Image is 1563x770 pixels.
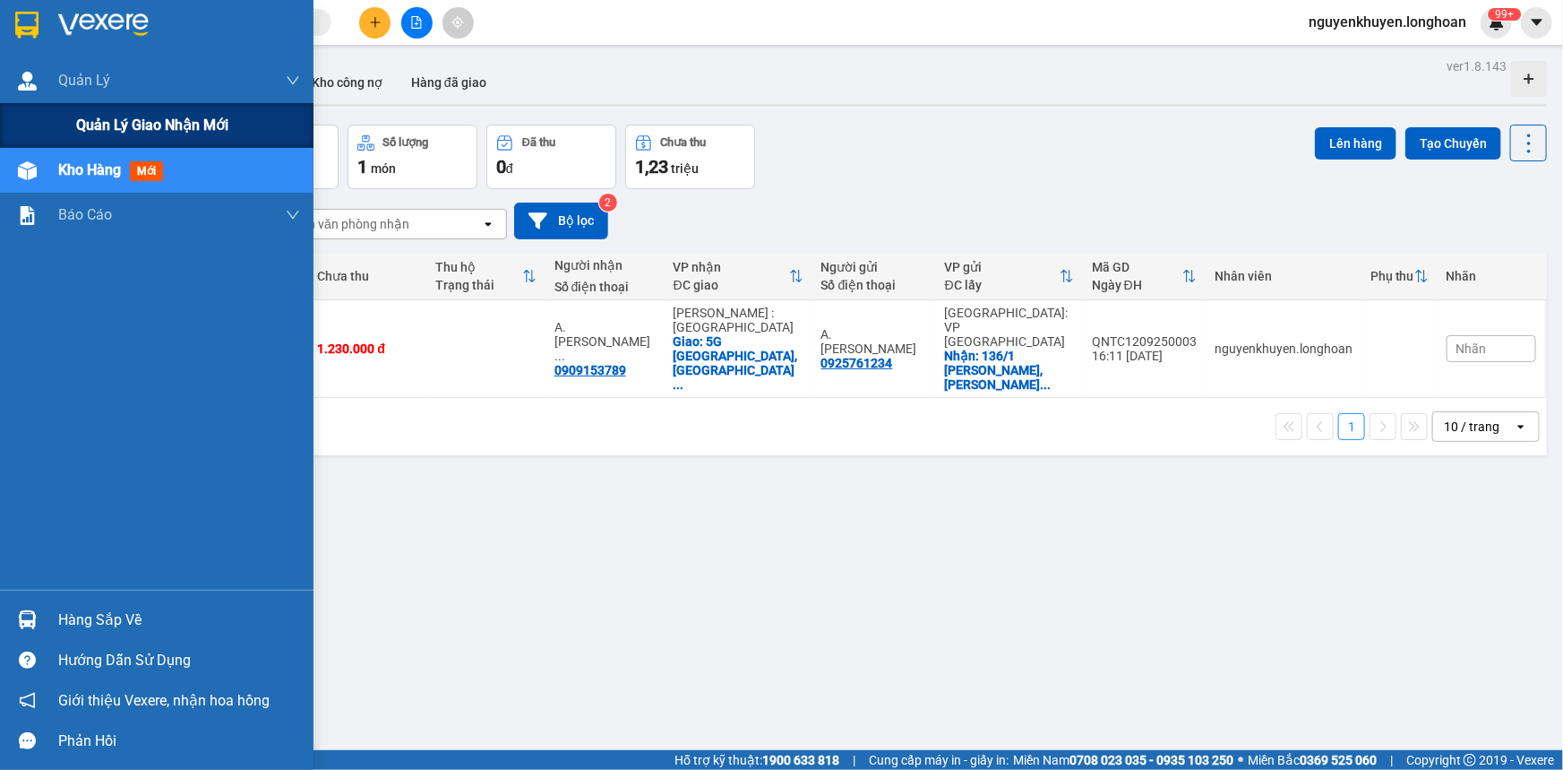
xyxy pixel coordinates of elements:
div: Phản hồi [58,728,300,755]
span: message [19,732,36,749]
span: ... [1041,377,1052,392]
button: caret-down [1521,7,1552,39]
div: Hướng dẫn sử dụng [58,647,300,674]
img: warehouse-icon [18,610,37,629]
div: A. Lê Đình Cường [554,320,656,363]
div: [PERSON_NAME] : [GEOGRAPHIC_DATA] [674,306,803,334]
button: Tạo Chuyến [1405,127,1501,160]
div: ĐC lấy [945,278,1060,292]
div: Trạng thái [436,278,522,292]
span: 1 [357,156,367,177]
span: Kho hàng [58,161,121,178]
span: aim [451,16,464,29]
span: | [853,750,855,770]
div: Đã thu [522,136,555,149]
button: Lên hàng [1315,127,1396,160]
th: Toggle SortBy [936,253,1083,300]
div: QNTC1209250003 [1092,334,1197,349]
span: 1,23 [635,156,668,177]
th: Toggle SortBy [1083,253,1206,300]
strong: 1900 633 818 [762,753,839,767]
span: mới [130,161,163,181]
span: caret-down [1529,14,1545,30]
img: solution-icon [18,206,37,225]
div: 0925761234 [821,356,893,370]
div: A. Huy Quang [821,327,927,356]
span: Miền Bắc [1248,750,1377,770]
span: Cung cấp máy in - giấy in: [869,750,1009,770]
button: Chưa thu1,23 triệu [625,125,755,189]
span: món [371,161,396,176]
svg: open [1514,420,1528,434]
img: logo-vxr [15,12,39,39]
div: Số lượng [383,136,429,149]
div: Chọn văn phòng nhận [286,215,409,233]
span: plus [369,16,382,29]
img: warehouse-icon [18,161,37,180]
span: notification [19,692,36,709]
button: file-add [401,7,433,39]
div: Chưa thu [661,136,707,149]
div: Nhãn [1447,269,1536,283]
button: plus [359,7,391,39]
button: Bộ lọc [514,203,608,239]
span: Quản lý giao nhận mới [76,114,228,136]
div: Chưa thu [317,269,417,283]
button: Số lượng1món [348,125,477,189]
svg: open [481,217,495,231]
span: nguyenkhuyen.longhoan [1294,11,1481,33]
span: triệu [671,161,699,176]
span: ... [554,349,565,363]
span: question-circle [19,652,36,669]
span: file-add [410,16,423,29]
button: Kho công nợ [297,61,397,104]
span: ⚪️ [1238,757,1243,764]
th: Toggle SortBy [665,253,812,300]
div: Tạo kho hàng mới [1511,61,1547,97]
div: Nhận: 136/1 Nguyễn Văn Linh, p Trương Quang Trọng, t Quảng Ngãi (TT Sơn Tịnh cũ) [945,349,1074,392]
span: | [1390,750,1393,770]
th: Toggle SortBy [1361,253,1438,300]
div: Người gửi [821,260,927,274]
span: 0 [496,156,506,177]
div: Thu hộ [436,260,522,274]
div: Giao: 5G đường N10 Bình Hòa, Thuận An, Bình Dương [674,334,803,392]
sup: 2 [599,194,617,212]
span: down [286,208,300,222]
span: Báo cáo [58,203,112,226]
div: [GEOGRAPHIC_DATA]: VP [GEOGRAPHIC_DATA] [945,306,1074,349]
span: copyright [1464,754,1476,766]
button: aim [442,7,474,39]
button: Hàng đã giao [397,61,501,104]
div: Nhân viên [1215,269,1353,283]
span: Quản Lý [58,69,110,91]
div: ver 1.8.143 [1447,56,1507,76]
span: ... [674,377,684,392]
button: 1 [1338,413,1365,440]
div: Phụ thu [1370,269,1414,283]
span: đ [506,161,513,176]
span: Miền Nam [1013,750,1233,770]
div: 16:11 [DATE] [1092,349,1197,363]
span: Nhãn [1456,342,1487,356]
div: ĐC giao [674,278,789,292]
div: Số điện thoại [821,278,927,292]
button: Đã thu0đ [486,125,616,189]
div: Số điện thoại [554,280,656,294]
div: Hàng sắp về [58,607,300,634]
div: 10 / trang [1444,418,1499,436]
strong: 0369 525 060 [1300,753,1377,767]
div: VP nhận [674,260,789,274]
sup: 434 [1488,8,1521,21]
div: 0909153789 [554,363,626,377]
span: down [286,74,300,88]
img: warehouse-icon [18,72,37,91]
div: Mã GD [1092,260,1182,274]
div: nguyenkhuyen.longhoan [1215,342,1353,356]
div: VP gửi [945,260,1060,274]
div: Người nhận [554,258,656,273]
strong: 0708 023 035 - 0935 103 250 [1069,753,1233,767]
span: Giới thiệu Vexere, nhận hoa hồng [58,689,270,712]
th: Toggle SortBy [427,253,545,300]
div: 1.230.000 đ [317,342,417,356]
